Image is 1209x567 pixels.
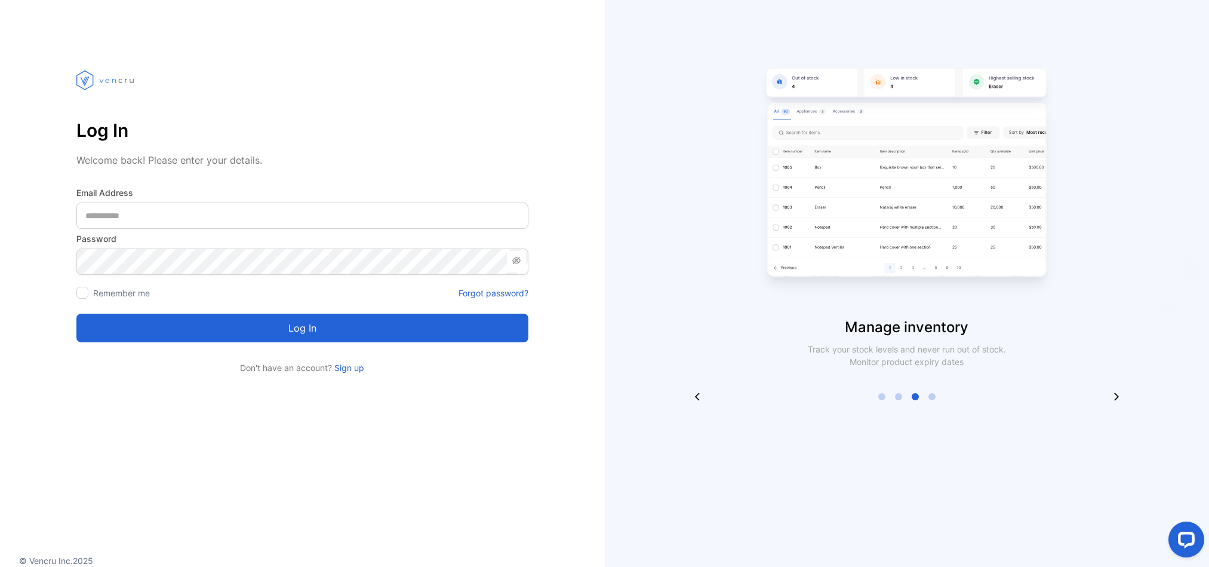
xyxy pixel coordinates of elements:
iframe: LiveChat chat widget [1159,517,1209,567]
p: Don't have an account? [76,361,528,374]
p: Track your stock levels and never run out of stock. Monitor product expiry dates [792,343,1022,368]
img: slider image [758,48,1056,317]
a: Sign up [332,363,364,373]
p: Welcome back! Please enter your details. [76,153,528,167]
label: Password [76,232,528,245]
img: vencru logo [76,48,136,112]
a: Forgot password? [459,287,528,299]
label: Remember me [93,288,150,298]
label: Email Address [76,186,528,199]
button: Log in [76,314,528,342]
p: Log In [76,116,528,145]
